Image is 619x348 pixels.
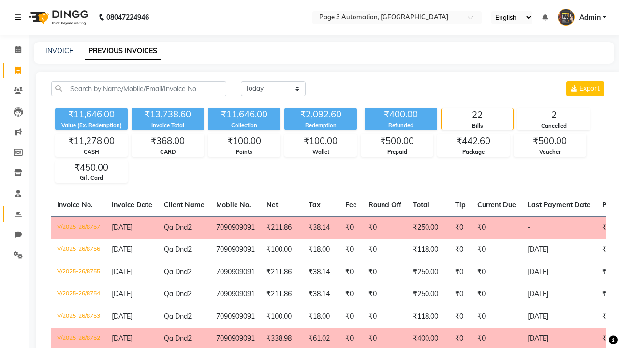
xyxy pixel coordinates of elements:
[522,283,596,305] td: [DATE]
[363,261,407,283] td: ₹0
[132,134,204,148] div: ₹368.00
[363,283,407,305] td: ₹0
[514,148,586,156] div: Voucher
[442,122,513,130] div: Bills
[132,121,204,130] div: Invoice Total
[442,108,513,122] div: 22
[449,305,472,328] td: ₹0
[266,201,278,209] span: Net
[368,201,401,209] span: Round Off
[339,283,363,305] td: ₹0
[518,122,590,130] div: Cancelled
[164,290,192,298] span: Qa Dnd2
[472,305,522,328] td: ₹0
[210,239,261,261] td: 7090909091
[51,81,226,96] input: Search by Name/Mobile/Email/Invoice No
[363,305,407,328] td: ₹0
[363,239,407,261] td: ₹0
[57,201,93,209] span: Invoice No.
[522,261,596,283] td: [DATE]
[339,239,363,261] td: ₹0
[164,334,192,343] span: Qa Dnd2
[208,121,280,130] div: Collection
[285,148,356,156] div: Wallet
[339,217,363,239] td: ₹0
[449,239,472,261] td: ₹0
[56,148,127,156] div: CASH
[55,121,128,130] div: Value (Ex. Redemption)
[164,223,192,232] span: Qa Dnd2
[303,305,339,328] td: ₹18.00
[112,290,133,298] span: [DATE]
[472,261,522,283] td: ₹0
[208,108,280,121] div: ₹11,646.00
[361,148,433,156] div: Prepaid
[210,283,261,305] td: 7090909091
[285,134,356,148] div: ₹100.00
[407,305,449,328] td: ₹118.00
[210,261,261,283] td: 7090909091
[558,9,575,26] img: Admin
[303,217,339,239] td: ₹38.14
[51,261,106,283] td: V/2025-26/8755
[472,283,522,305] td: ₹0
[455,201,466,209] span: Tip
[309,201,321,209] span: Tax
[339,261,363,283] td: ₹0
[216,201,251,209] span: Mobile No.
[413,201,429,209] span: Total
[518,108,590,122] div: 2
[208,148,280,156] div: Points
[112,334,133,343] span: [DATE]
[345,201,357,209] span: Fee
[261,261,303,283] td: ₹211.86
[51,217,106,239] td: V/2025-26/8757
[407,239,449,261] td: ₹118.00
[449,261,472,283] td: ₹0
[407,283,449,305] td: ₹250.00
[407,217,449,239] td: ₹250.00
[132,148,204,156] div: CARD
[56,174,127,182] div: Gift Card
[303,239,339,261] td: ₹18.00
[51,305,106,328] td: V/2025-26/8753
[261,217,303,239] td: ₹211.86
[579,84,600,93] span: Export
[210,305,261,328] td: 7090909091
[522,217,596,239] td: -
[85,43,161,60] a: PREVIOUS INVOICES
[164,312,192,320] span: Qa Dnd2
[339,305,363,328] td: ₹0
[208,134,280,148] div: ₹100.00
[56,161,127,174] div: ₹450.00
[284,121,357,130] div: Redemption
[55,108,128,121] div: ₹11,646.00
[106,4,149,31] b: 08047224946
[579,13,601,23] span: Admin
[363,217,407,239] td: ₹0
[112,201,152,209] span: Invoice Date
[112,245,133,254] span: [DATE]
[528,201,590,209] span: Last Payment Date
[112,223,133,232] span: [DATE]
[303,283,339,305] td: ₹38.14
[51,239,106,261] td: V/2025-26/8756
[56,134,127,148] div: ₹11,278.00
[361,134,433,148] div: ₹500.00
[303,261,339,283] td: ₹38.14
[514,134,586,148] div: ₹500.00
[112,312,133,320] span: [DATE]
[210,217,261,239] td: 7090909091
[477,201,516,209] span: Current Due
[449,217,472,239] td: ₹0
[164,267,192,276] span: Qa Dnd2
[51,283,106,305] td: V/2025-26/8754
[261,305,303,328] td: ₹100.00
[45,46,73,55] a: INVOICE
[438,134,509,148] div: ₹442.60
[112,267,133,276] span: [DATE]
[25,4,91,31] img: logo
[449,283,472,305] td: ₹0
[261,283,303,305] td: ₹211.86
[438,148,509,156] div: Package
